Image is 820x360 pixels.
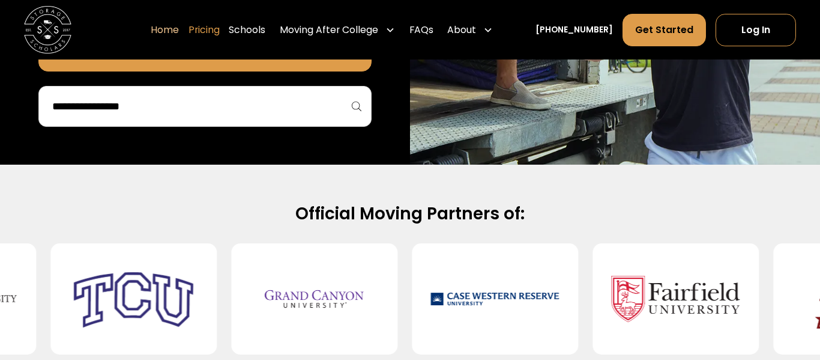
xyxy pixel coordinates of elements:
a: Pricing [188,13,220,46]
div: About [442,13,498,46]
div: About [447,23,476,37]
a: Home [151,13,179,46]
a: Get Started [623,14,706,46]
a: [PHONE_NUMBER] [535,23,613,36]
img: Grand Canyon University (GCU) [250,253,379,345]
h2: Official Moving Partners of: [41,203,779,225]
img: Fairfield University [612,253,740,345]
div: Moving After College [280,23,378,37]
a: FAQs [409,13,433,46]
img: Texas Christian University (TCU) [70,253,198,345]
a: Schools [229,13,265,46]
img: Case Western Reserve University [431,253,559,345]
img: Storage Scholars main logo [24,6,71,53]
a: Log In [716,14,797,46]
div: Moving After College [275,13,400,46]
